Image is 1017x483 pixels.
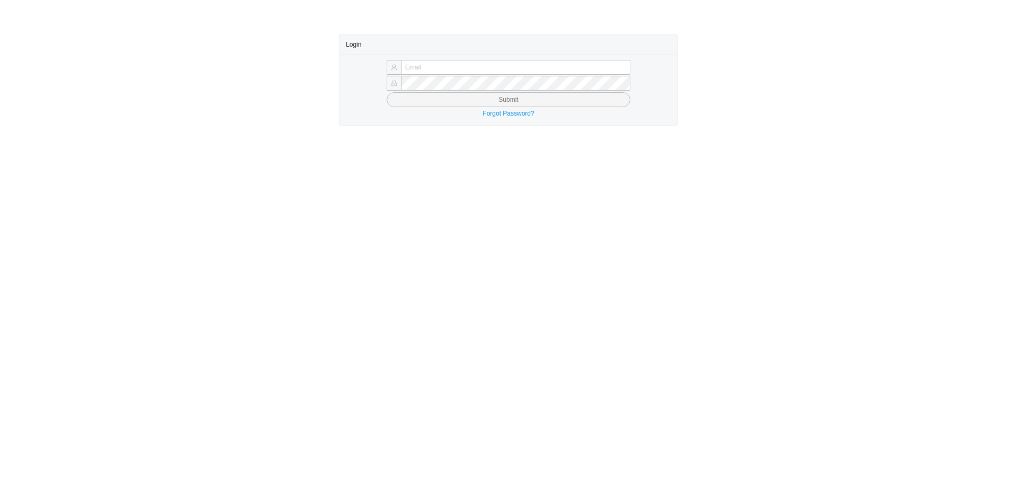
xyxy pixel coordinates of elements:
[387,92,630,107] button: Submit
[391,64,397,71] span: user
[401,60,630,75] input: Email
[483,110,534,117] a: Forgot Password?
[391,80,397,86] span: lock
[346,34,671,54] div: Login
